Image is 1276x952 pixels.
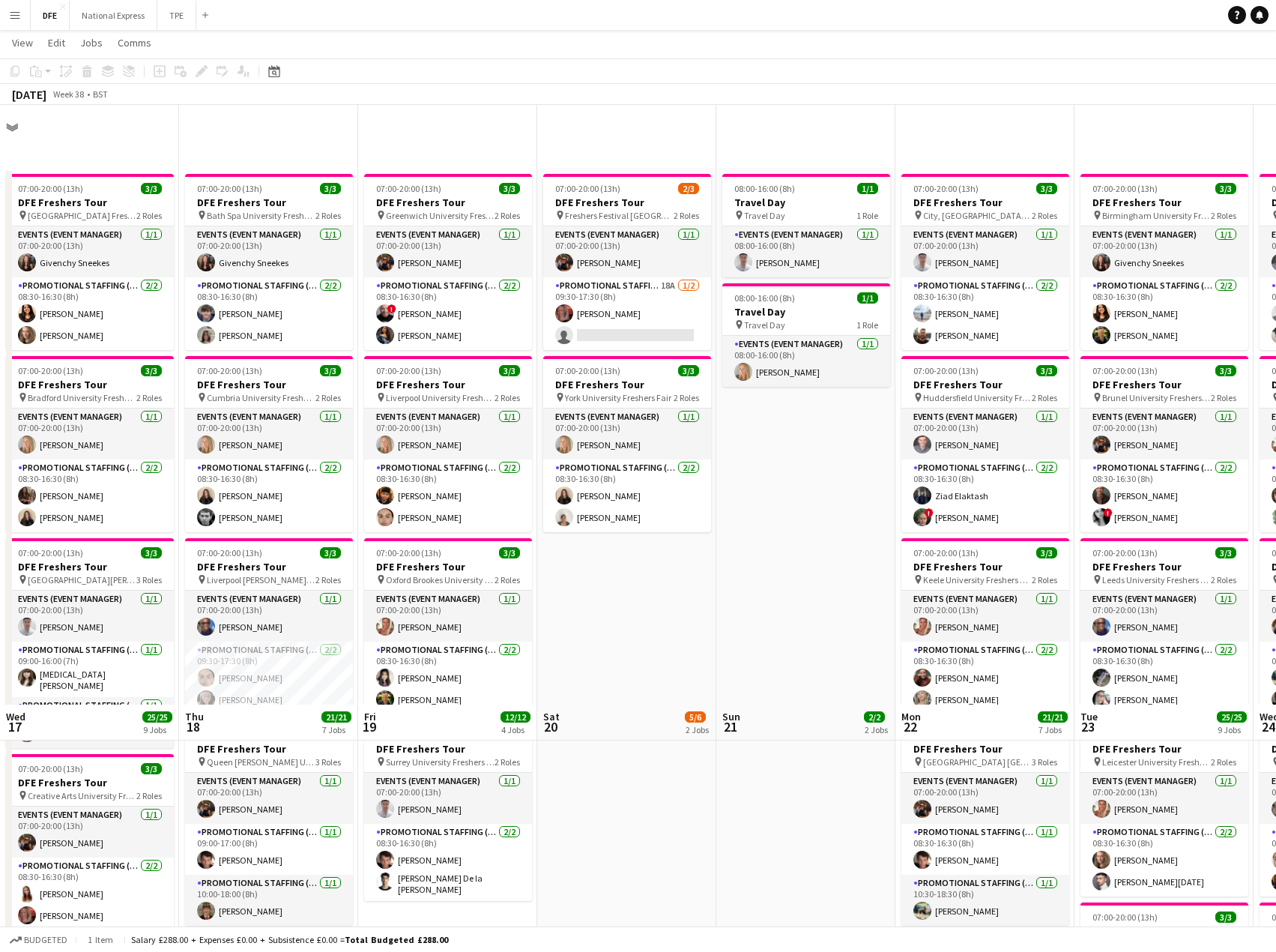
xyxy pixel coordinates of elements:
[364,591,532,642] app-card-role: Events (Event Manager)1/107:00-20:00 (13h)[PERSON_NAME]
[207,210,315,221] span: Bath Spa University Freshers Fair
[4,718,25,735] span: 17
[1092,365,1158,376] span: 07:00-20:00 (13h)
[1102,392,1211,403] span: Brunel University Freshers Fair
[678,183,699,194] span: 2/3
[923,210,1032,221] span: City, [GEOGRAPHIC_DATA] Freshers Fair
[386,756,495,768] span: Surrey University Freshers Fair
[1080,591,1248,642] app-card-role: Events (Event Manager)1/107:00-20:00 (13h)[PERSON_NAME]
[185,277,353,350] app-card-role: Promotional Staffing (Brand Ambassadors)2/208:30-16:30 (8h)[PERSON_NAME][PERSON_NAME]
[185,356,353,532] div: 07:00-20:00 (13h)3/3DFE Freshers Tour Cumbria University Freshers Fair2 RolesEvents (Event Manage...
[376,183,441,194] span: 07:00-20:00 (13h)
[495,210,520,221] span: 2 Roles
[183,718,204,735] span: 18
[1080,824,1248,897] app-card-role: Promotional Staffing (Brand Ambassadors)2/208:30-16:30 (8h)[PERSON_NAME][PERSON_NAME][DATE]
[7,932,70,948] button: Budgeted
[207,392,315,403] span: Cumbria University Freshers Fair
[364,356,532,532] app-job-card: 07:00-20:00 (13h)3/3DFE Freshers Tour Liverpool University Freshers Fair2 RolesEvents (Event Mana...
[136,574,162,585] span: 3 Roles
[364,409,532,460] app-card-role: Events (Event Manager)1/107:00-20:00 (13h)[PERSON_NAME]
[185,409,353,460] app-card-role: Events (Event Manager)1/107:00-20:00 (13h)[PERSON_NAME]
[12,87,46,102] div: [DATE]
[6,710,25,723] span: Wed
[386,210,495,221] span: Greenwich University Freshers Fair
[901,196,1069,209] h3: DFE Freshers Tour
[364,174,532,350] div: 07:00-20:00 (13h)3/3DFE Freshers Tour Greenwich University Freshers Fair2 RolesEvents (Event Mana...
[685,711,706,723] span: 5/6
[141,763,162,774] span: 3/3
[1211,756,1236,768] span: 2 Roles
[913,365,979,376] span: 07:00-20:00 (13h)
[6,378,174,391] h3: DFE Freshers Tour
[1036,365,1057,376] span: 3/3
[543,409,711,460] app-card-role: Events (Event Manager)1/107:00-20:00 (13h)[PERSON_NAME]
[185,226,353,277] app-card-role: Events (Event Manager)1/107:00-20:00 (13h)Givenchy Sneekes
[143,724,172,735] div: 9 Jobs
[185,538,353,714] div: 07:00-20:00 (13h)3/3DFE Freshers Tour Liverpool [PERSON_NAME] University Freshers Fair2 RolesEven...
[901,356,1069,532] div: 07:00-20:00 (13h)3/3DFE Freshers Tour Huddersfield University Freshers Fair2 RolesEvents (Event M...
[364,378,532,391] h3: DFE Freshers Tour
[1211,392,1236,403] span: 2 Roles
[901,226,1069,277] app-card-role: Events (Event Manager)1/107:00-20:00 (13h)[PERSON_NAME]
[1080,409,1248,460] app-card-role: Events (Event Manager)1/107:00-20:00 (13h)[PERSON_NAME]
[1080,378,1248,391] h3: DFE Freshers Tour
[24,935,67,945] span: Budgeted
[207,574,315,585] span: Liverpool [PERSON_NAME] University Freshers Fair
[1104,508,1113,517] span: !
[722,305,890,319] h3: Travel Day
[28,790,136,801] span: Creative Arts University Freshers Fair
[543,356,711,532] div: 07:00-20:00 (13h)3/3DFE Freshers Tour York University Freshers Fair2 RolesEvents (Event Manager)1...
[136,790,162,801] span: 2 Roles
[901,538,1069,714] div: 07:00-20:00 (13h)3/3DFE Freshers Tour Keele University Freshers Fair2 RolesEvents (Event Manager)...
[6,697,174,748] app-card-role: Promotional Staffing (Brand Ambassadors)1/109:00-16:30 (7h30m)[PERSON_NAME]
[901,560,1069,573] h3: DFE Freshers Tour
[543,174,711,350] app-job-card: 07:00-20:00 (13h)2/3DFE Freshers Tour Freshers Festival [GEOGRAPHIC_DATA]2 RolesEvents (Event Man...
[345,934,448,945] span: Total Budgeted £288.00
[1032,756,1057,768] span: 3 Roles
[913,183,979,194] span: 07:00-20:00 (13h)
[136,392,162,403] span: 2 Roles
[901,875,1069,926] app-card-role: Promotional Staffing (Brand Ambassadors)1/110:30-18:30 (8h)[PERSON_NAME]
[141,365,162,376] span: 3/3
[857,292,878,304] span: 1/1
[185,642,353,714] app-card-role: Promotional Staffing (Brand Ambassadors)2/209:30-17:30 (8h)[PERSON_NAME][PERSON_NAME]
[901,174,1069,350] div: 07:00-20:00 (13h)3/3DFE Freshers Tour City, [GEOGRAPHIC_DATA] Freshers Fair2 RolesEvents (Event M...
[6,807,174,858] app-card-role: Events (Event Manager)1/107:00-20:00 (13h)[PERSON_NAME]
[364,720,532,901] app-job-card: 07:00-20:00 (13h)3/3DFE Freshers Tour Surrey University Freshers Fair2 RolesEvents (Event Manager...
[18,763,83,774] span: 07:00-20:00 (13h)
[315,756,341,768] span: 3 Roles
[364,538,532,714] app-job-card: 07:00-20:00 (13h)3/3DFE Freshers Tour Oxford Brookes University Freshers Fair2 RolesEvents (Event...
[321,711,351,723] span: 21/21
[322,724,351,735] div: 7 Jobs
[1211,574,1236,585] span: 2 Roles
[901,824,1069,875] app-card-role: Promotional Staffing (Brand Ambassadors)1/108:30-16:30 (8h)[PERSON_NAME]
[1215,365,1236,376] span: 3/3
[1032,574,1057,585] span: 2 Roles
[555,365,620,376] span: 07:00-20:00 (13h)
[6,356,174,532] div: 07:00-20:00 (13h)3/3DFE Freshers Tour Bradford University Freshers Fair2 RolesEvents (Event Manag...
[364,710,376,723] span: Fri
[31,1,70,30] button: DFE
[315,210,341,221] span: 2 Roles
[12,36,33,49] span: View
[6,642,174,697] app-card-role: Promotional Staffing (Brand Ambassadors)1/109:00-16:00 (7h)[MEDICAL_DATA][PERSON_NAME]
[157,1,196,30] button: TPE
[320,183,341,194] span: 3/3
[70,1,157,30] button: National Express
[864,711,885,723] span: 2/2
[6,858,174,930] app-card-role: Promotional Staffing (Brand Ambassadors)2/208:30-16:30 (8h)[PERSON_NAME][PERSON_NAME]
[744,319,785,331] span: Travel Day
[185,174,353,350] div: 07:00-20:00 (13h)3/3DFE Freshers Tour Bath Spa University Freshers Fair2 RolesEvents (Event Manag...
[541,718,560,735] span: 20
[495,574,520,585] span: 2 Roles
[136,210,162,221] span: 2 Roles
[1080,742,1248,756] h3: DFE Freshers Tour
[6,754,174,930] div: 07:00-20:00 (13h)3/3DFE Freshers Tour Creative Arts University Freshers Fair2 RolesEvents (Event ...
[1032,210,1057,221] span: 2 Roles
[6,776,174,789] h3: DFE Freshers Tour
[1036,183,1057,194] span: 3/3
[6,560,174,573] h3: DFE Freshers Tour
[1080,277,1248,350] app-card-role: Promotional Staffing (Brand Ambassadors)2/208:30-16:30 (8h)[PERSON_NAME][PERSON_NAME]
[364,773,532,824] app-card-role: Events (Event Manager)1/107:00-20:00 (13h)[PERSON_NAME]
